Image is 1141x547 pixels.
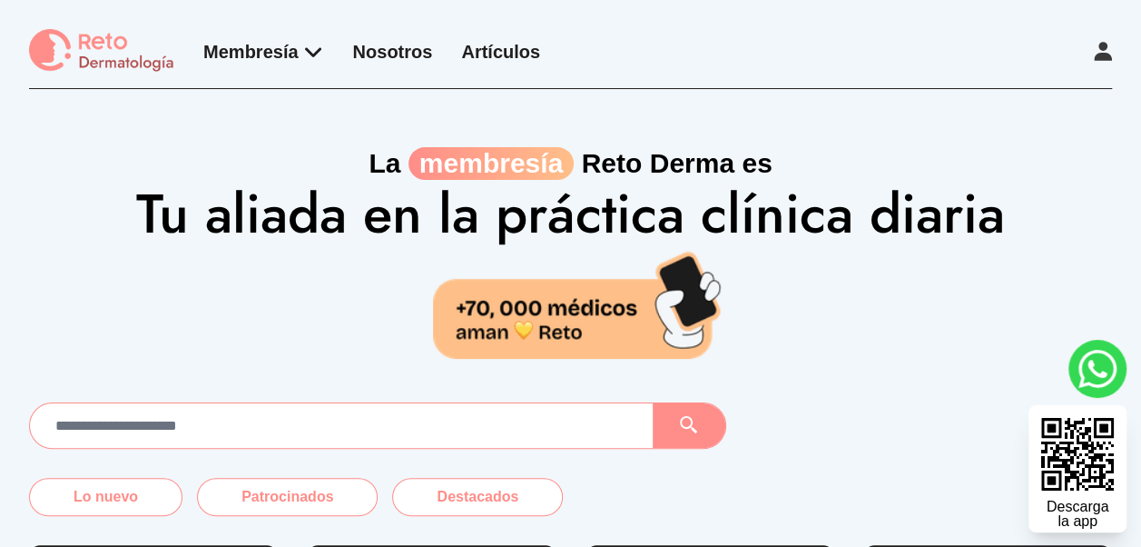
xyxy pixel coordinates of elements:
div: Membresía [203,39,324,65]
button: Destacados [392,478,563,516]
a: Artículos [461,42,540,62]
p: La Reto Derma es [29,147,1112,180]
button: Lo nuevo [29,478,182,516]
a: Nosotros [353,42,433,62]
h1: Tu aliada en la práctica clínica diaria [29,180,1112,358]
img: 70,000 médicos aman Reto [433,248,723,358]
a: whatsapp button [1068,340,1126,398]
img: logo Reto dermatología [29,29,174,74]
div: Descarga la app [1047,500,1108,529]
span: membresía [408,147,574,180]
button: Patrocinados [197,478,378,516]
